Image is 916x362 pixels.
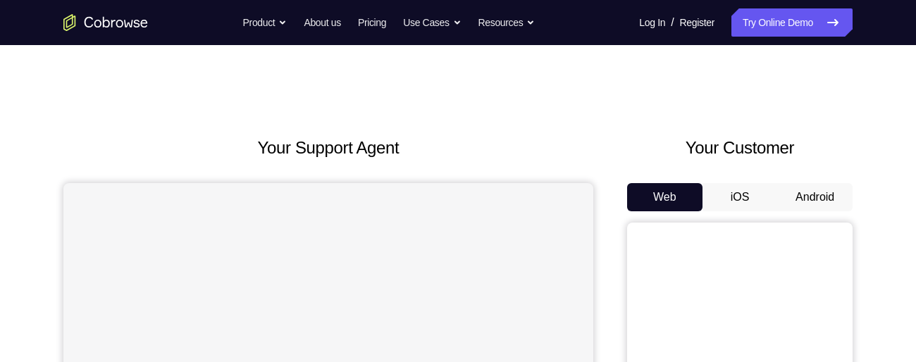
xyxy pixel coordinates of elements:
[627,183,703,211] button: Web
[627,135,853,161] h2: Your Customer
[63,14,148,31] a: Go to the home page
[243,8,287,37] button: Product
[478,8,536,37] button: Resources
[358,8,386,37] a: Pricing
[671,14,674,31] span: /
[703,183,778,211] button: iOS
[680,8,714,37] a: Register
[63,135,593,161] h2: Your Support Agent
[403,8,461,37] button: Use Cases
[304,8,340,37] a: About us
[639,8,665,37] a: Log In
[731,8,853,37] a: Try Online Demo
[777,183,853,211] button: Android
